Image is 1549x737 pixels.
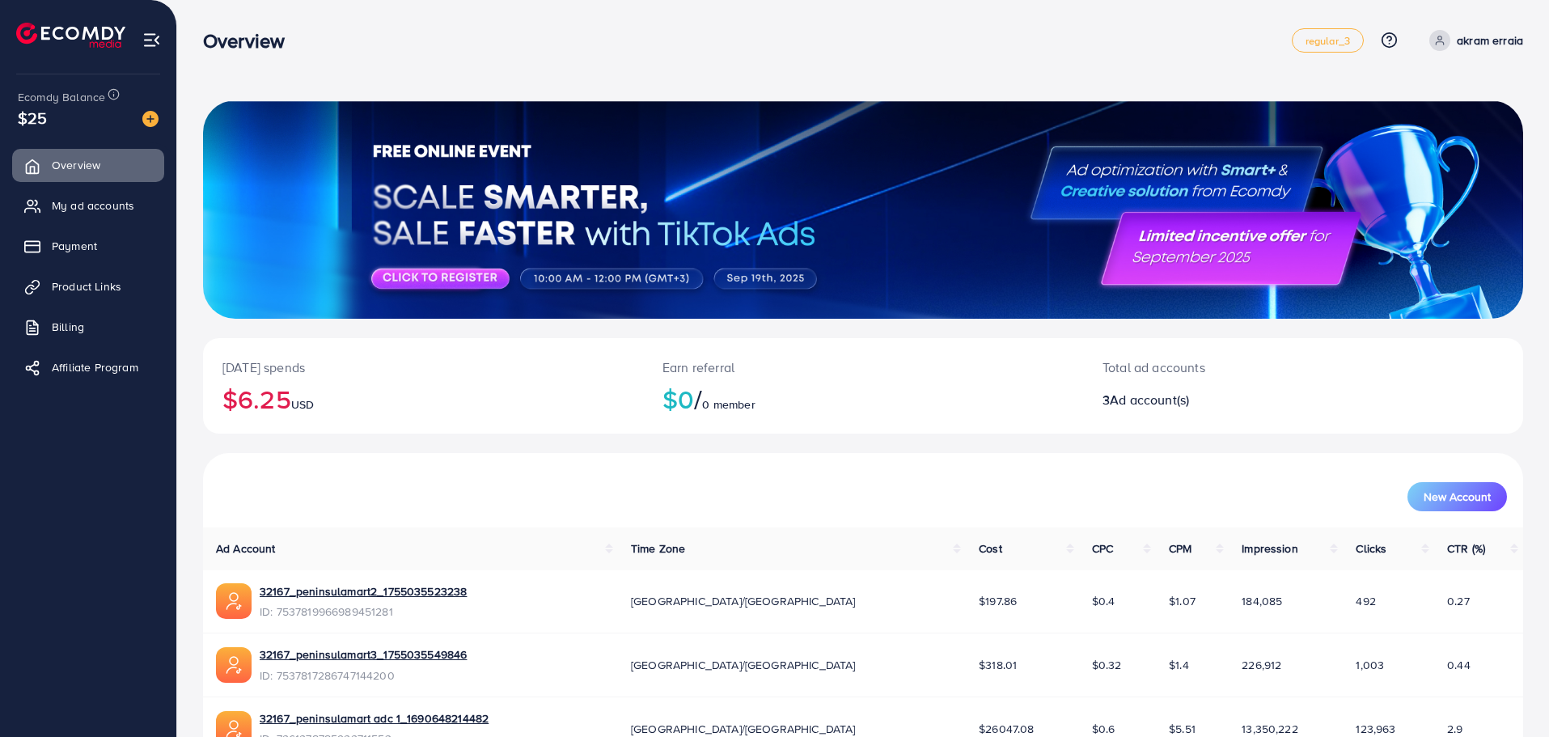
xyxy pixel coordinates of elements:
[1169,540,1191,557] span: CPM
[12,351,164,383] a: Affiliate Program
[1447,657,1471,673] span: 0.44
[52,319,84,335] span: Billing
[1102,358,1394,377] p: Total ad accounts
[1242,593,1282,609] span: 184,085
[1242,657,1281,673] span: 226,912
[52,359,138,375] span: Affiliate Program
[12,189,164,222] a: My ad accounts
[203,29,298,53] h3: Overview
[1242,540,1298,557] span: Impression
[52,157,100,173] span: Overview
[222,383,624,414] h2: $6.25
[1457,31,1523,50] p: akram erraia
[52,197,134,214] span: My ad accounts
[1447,721,1462,737] span: 2.9
[216,540,276,557] span: Ad Account
[216,583,252,619] img: ic-ads-acc.e4c84228.svg
[260,646,467,663] a: 32167_peninsulamart3_1755035549846
[1407,482,1507,511] button: New Account
[260,583,467,599] a: 32167_peninsulamart2_1755035523238
[631,540,685,557] span: Time Zone
[1169,721,1196,737] span: $5.51
[216,647,252,683] img: ic-ads-acc.e4c84228.svg
[694,380,702,417] span: /
[631,593,856,609] span: [GEOGRAPHIC_DATA]/[GEOGRAPHIC_DATA]
[1356,721,1395,737] span: 123,963
[979,540,1002,557] span: Cost
[1306,36,1350,46] span: regular_3
[1110,391,1189,409] span: Ad account(s)
[260,710,489,726] a: 32167_peninsulamart adc 1_1690648214482
[1292,28,1364,53] a: regular_3
[1480,664,1537,725] iframe: Chat
[1092,593,1115,609] span: $0.4
[662,358,1064,377] p: Earn referral
[1092,540,1113,557] span: CPC
[1169,593,1196,609] span: $1.07
[1242,721,1298,737] span: 13,350,222
[1356,593,1375,609] span: 492
[291,396,314,413] span: USD
[979,721,1034,737] span: $26047.08
[702,396,755,413] span: 0 member
[979,593,1017,609] span: $197.86
[142,31,161,49] img: menu
[1356,657,1384,673] span: 1,003
[1447,540,1485,557] span: CTR (%)
[1169,657,1189,673] span: $1.4
[979,657,1017,673] span: $318.01
[12,230,164,262] a: Payment
[52,238,97,254] span: Payment
[1423,30,1523,51] a: akram erraia
[12,270,164,303] a: Product Links
[52,278,121,294] span: Product Links
[12,149,164,181] a: Overview
[1102,392,1394,408] h2: 3
[142,111,159,127] img: image
[222,358,624,377] p: [DATE] spends
[12,311,164,343] a: Billing
[18,89,105,105] span: Ecomdy Balance
[260,667,467,684] span: ID: 7537817286747144200
[1092,721,1115,737] span: $0.6
[18,106,47,129] span: $25
[631,657,856,673] span: [GEOGRAPHIC_DATA]/[GEOGRAPHIC_DATA]
[662,383,1064,414] h2: $0
[260,604,467,620] span: ID: 7537819966989451281
[1356,540,1386,557] span: Clicks
[1092,657,1122,673] span: $0.32
[1424,491,1491,502] span: New Account
[1447,593,1470,609] span: 0.27
[16,23,125,48] img: logo
[631,721,856,737] span: [GEOGRAPHIC_DATA]/[GEOGRAPHIC_DATA]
